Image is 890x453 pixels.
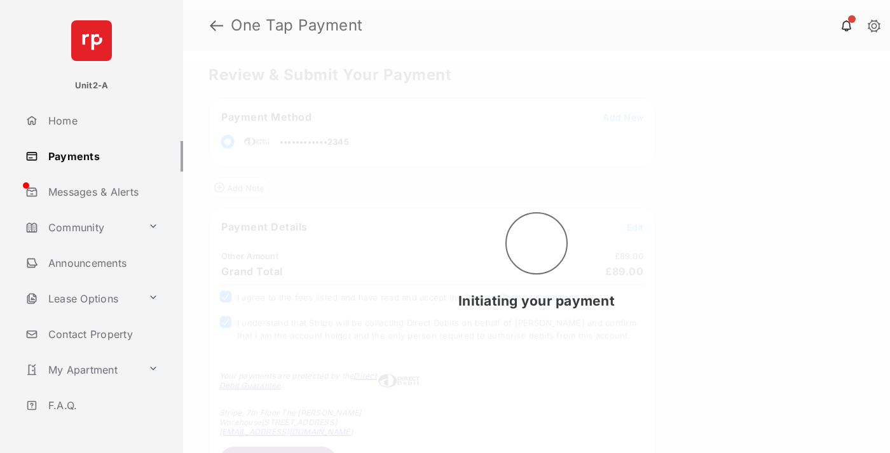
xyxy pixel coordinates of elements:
[20,248,183,278] a: Announcements
[75,79,109,92] p: Unit2-A
[20,283,143,314] a: Lease Options
[20,355,143,385] a: My Apartment
[20,212,143,243] a: Community
[231,18,363,33] strong: One Tap Payment
[71,20,112,61] img: svg+xml;base64,PHN2ZyB4bWxucz0iaHR0cDovL3d3dy53My5vcmcvMjAwMC9zdmciIHdpZHRoPSI2NCIgaGVpZ2h0PSI2NC...
[20,390,183,421] a: F.A.Q.
[458,293,615,309] span: Initiating your payment
[20,105,183,136] a: Home
[20,177,183,207] a: Messages & Alerts
[20,319,183,349] a: Contact Property
[20,141,183,172] a: Payments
